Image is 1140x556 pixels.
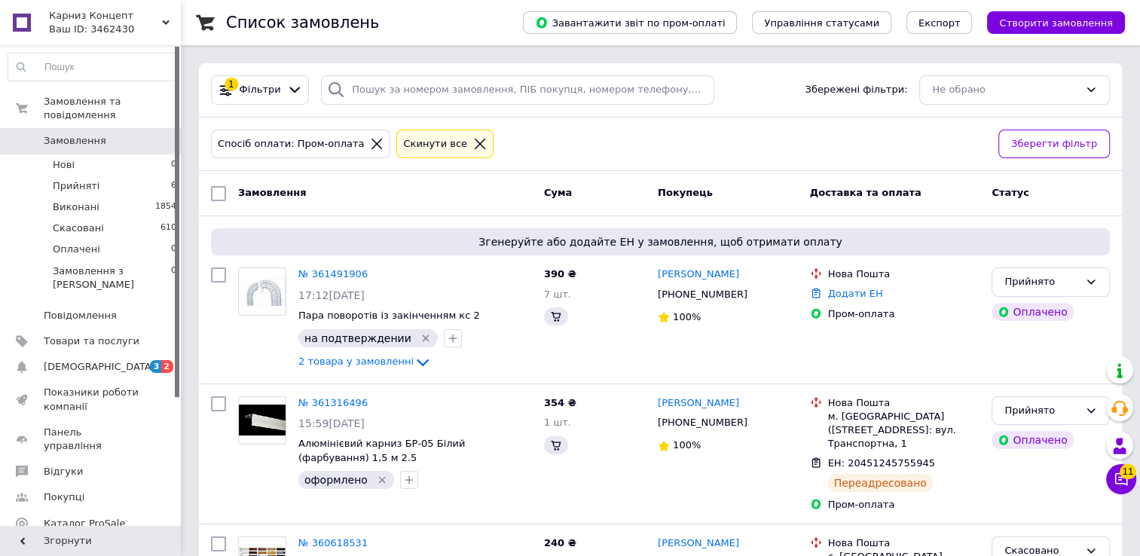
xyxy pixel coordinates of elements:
[53,158,75,172] span: Нові
[44,517,125,530] span: Каталог ProSale
[225,78,238,91] div: 1
[44,134,106,148] span: Замовлення
[828,457,935,469] span: ЕН: 20451245755945
[810,187,921,198] span: Доставка та оплата
[44,426,139,453] span: Панель управління
[544,537,576,548] span: 240 ₴
[544,289,571,300] span: 7 шт.
[240,83,281,97] span: Фільтри
[673,439,701,451] span: 100%
[44,465,83,478] span: Відгуки
[226,14,379,32] h1: Список замовлень
[49,23,181,36] div: Ваш ID: 3462430
[298,537,368,548] a: № 360618531
[53,264,171,292] span: Замовлення з [PERSON_NAME]
[321,75,714,105] input: Пошук за номером замовлення, ПІБ покупця, номером телефону, Email, номером накладної
[906,11,973,34] button: Експорт
[8,53,177,81] input: Пошук
[658,396,739,411] a: [PERSON_NAME]
[44,360,155,374] span: [DEMOGRAPHIC_DATA]
[658,267,739,282] a: [PERSON_NAME]
[764,17,879,29] span: Управління статусами
[44,490,84,504] span: Покупці
[805,83,907,97] span: Збережені фільтри:
[298,289,365,301] span: 17:12[DATE]
[160,221,176,235] span: 610
[400,136,470,152] div: Cкинути все
[298,417,365,429] span: 15:59[DATE]
[239,276,286,307] img: Фото товару
[828,267,980,281] div: Нова Пошта
[215,136,367,152] div: Спосіб оплати: Пром-оплата
[992,303,1073,321] div: Оплачено
[972,17,1125,28] a: Створити замовлення
[239,405,286,435] img: Фото товару
[523,11,737,34] button: Завантажити звіт по пром-оплаті
[53,179,99,193] span: Прийняті
[1004,403,1079,419] div: Прийнято
[155,200,176,214] span: 1854
[420,332,432,344] svg: Видалити мітку
[44,309,117,322] span: Повідомлення
[217,234,1104,249] span: Згенеруйте або додайте ЕН у замовлення, щоб отримати оплату
[752,11,891,34] button: Управління статусами
[298,268,368,280] a: № 361491906
[161,360,173,373] span: 2
[1011,136,1097,152] span: Зберегти фільтр
[298,310,480,321] a: Пара поворотів із закінченням кс 2
[304,332,411,344] span: на подтверждении
[1106,464,1136,494] button: Чат з покупцем11
[828,396,980,410] div: Нова Пошта
[932,82,1079,98] div: Не обрано
[544,417,571,428] span: 1 шт.
[171,264,176,292] span: 0
[238,267,286,316] a: Фото товару
[658,187,713,198] span: Покупець
[998,130,1110,159] button: Зберегти фільтр
[44,335,139,348] span: Товари та послуги
[298,397,368,408] a: № 361316496
[992,187,1029,198] span: Статус
[828,536,980,550] div: Нова Пошта
[918,17,961,29] span: Експорт
[828,474,933,492] div: Переадресовано
[658,536,739,551] a: [PERSON_NAME]
[49,9,162,23] span: Карниз Концепт
[53,243,100,256] span: Оплачені
[655,285,750,304] div: [PHONE_NUMBER]
[987,11,1125,34] button: Створити замовлення
[544,268,576,280] span: 390 ₴
[535,16,725,29] span: Завантажити звіт по пром-оплаті
[298,356,432,367] a: 2 товара у замовленні
[1004,274,1079,290] div: Прийнято
[828,288,883,299] a: Додати ЕН
[150,360,162,373] span: 3
[544,187,572,198] span: Cума
[53,200,99,214] span: Виконані
[44,95,181,122] span: Замовлення та повідомлення
[238,187,306,198] span: Замовлення
[53,221,104,235] span: Скасовані
[298,438,465,463] a: Алюмінієвий карниз БР-05 Білий (фарбування) 1,5 м 2.5
[999,17,1113,29] span: Створити замовлення
[828,307,980,321] div: Пром-оплата
[655,413,750,432] div: [PHONE_NUMBER]
[304,474,368,486] span: оформлено
[828,498,980,512] div: Пром-оплата
[992,431,1073,449] div: Оплачено
[298,356,414,367] span: 2 товара у замовленні
[44,386,139,413] span: Показники роботи компанії
[673,311,701,322] span: 100%
[376,474,388,486] svg: Видалити мітку
[544,397,576,408] span: 354 ₴
[171,243,176,256] span: 0
[171,158,176,172] span: 0
[828,410,980,451] div: м. [GEOGRAPHIC_DATA] ([STREET_ADDRESS]: вул. Транспортна, 1
[1120,463,1136,478] span: 11
[238,396,286,444] a: Фото товару
[171,179,176,193] span: 6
